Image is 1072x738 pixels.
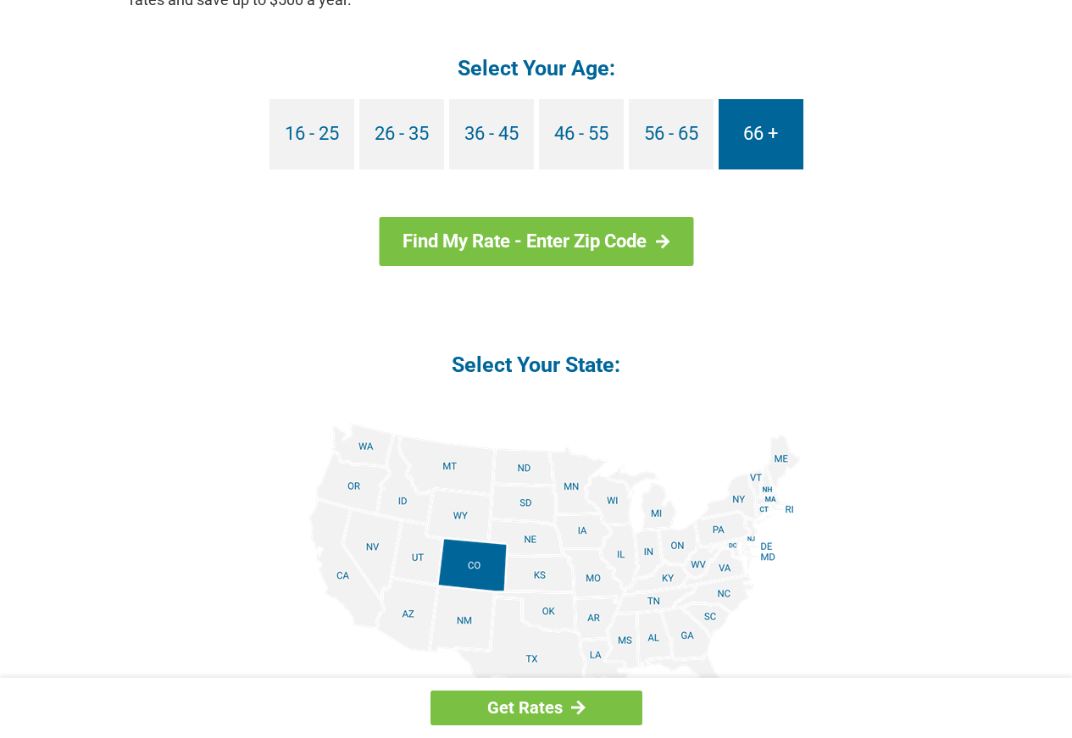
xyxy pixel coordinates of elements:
[539,99,624,169] a: 46 - 55
[379,217,693,266] a: Find My Rate - Enter Zip Code
[719,99,803,169] a: 66 +
[449,99,534,169] a: 36 - 45
[430,691,642,725] a: Get Rates
[130,351,943,379] h4: Select Your State:
[359,99,444,169] a: 26 - 35
[629,99,714,169] a: 56 - 65
[269,99,354,169] a: 16 - 25
[130,54,943,82] h4: Select Your Age:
